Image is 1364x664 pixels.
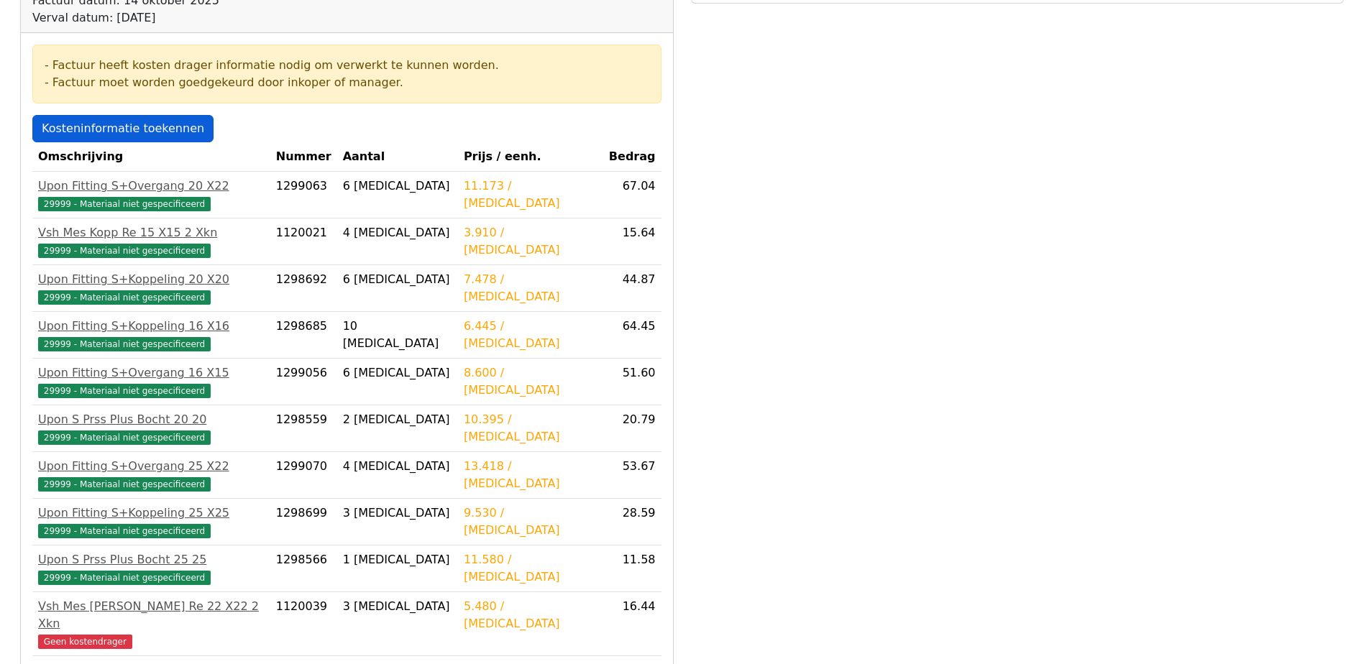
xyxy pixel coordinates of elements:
div: 8.600 / [MEDICAL_DATA] [464,364,598,399]
a: Upon S Prss Plus Bocht 20 2029999 - Materiaal niet gespecificeerd [38,411,265,446]
td: 67.04 [603,172,662,218]
td: 28.59 [603,499,662,545]
span: 29999 - Materiaal niet gespecificeerd [38,337,211,351]
td: 53.67 [603,452,662,499]
div: Upon Fitting S+Koppeling 25 X25 [38,504,265,522]
td: 1298699 [270,499,337,545]
td: 1299056 [270,359,337,405]
th: Nummer [270,142,337,172]
td: 1299070 [270,452,337,499]
td: 16.44 [603,592,662,656]
div: 5.480 / [MEDICAL_DATA] [464,598,598,632]
div: 11.173 / [MEDICAL_DATA] [464,177,598,212]
div: - Factuur heeft kosten drager informatie nodig om verwerkt te kunnen worden. [45,57,649,74]
td: 1298692 [270,265,337,312]
a: Upon Fitting S+Koppeling 20 X2029999 - Materiaal niet gespecificeerd [38,271,265,305]
th: Omschrijving [32,142,270,172]
span: 29999 - Materiaal niet gespecificeerd [38,197,211,211]
div: 3 [MEDICAL_DATA] [343,504,452,522]
div: - Factuur moet worden goedgekeurd door inkoper of manager. [45,74,649,91]
th: Bedrag [603,142,662,172]
td: 1120039 [270,592,337,656]
span: 29999 - Materiaal niet gespecificeerd [38,384,211,398]
td: 51.60 [603,359,662,405]
td: 1298559 [270,405,337,452]
a: Vsh Mes [PERSON_NAME] Re 22 X22 2 XknGeen kostendrager [38,598,265,650]
a: Upon Fitting S+Overgang 16 X1529999 - Materiaal niet gespecificeerd [38,364,265,399]
div: Upon Fitting S+Koppeling 16 X16 [38,318,265,335]
span: 29999 - Materiaal niet gespecificeerd [38,290,211,305]
td: 1299063 [270,172,337,218]
div: 6 [MEDICAL_DATA] [343,177,452,195]
span: 29999 - Materiaal niet gespecificeerd [38,477,211,492]
th: Aantal [337,142,458,172]
span: 29999 - Materiaal niet gespecificeerd [38,524,211,538]
div: 9.530 / [MEDICAL_DATA] [464,504,598,539]
div: 2 [MEDICAL_DATA] [343,411,452,428]
span: 29999 - Materiaal niet gespecificeerd [38,244,211,258]
div: Upon S Prss Plus Bocht 25 25 [38,551,265,568]
a: Upon Fitting S+Overgang 25 X2229999 - Materiaal niet gespecificeerd [38,458,265,492]
a: Kosteninformatie toekennen [32,115,214,142]
a: Upon Fitting S+Koppeling 25 X2529999 - Materiaal niet gespecificeerd [38,504,265,539]
div: 1 [MEDICAL_DATA] [343,551,452,568]
td: 1298566 [270,545,337,592]
div: 10 [MEDICAL_DATA] [343,318,452,352]
div: Upon Fitting S+Overgang 25 X22 [38,458,265,475]
a: Upon S Prss Plus Bocht 25 2529999 - Materiaal niet gespecificeerd [38,551,265,586]
div: 13.418 / [MEDICAL_DATA] [464,458,598,492]
div: 6 [MEDICAL_DATA] [343,271,452,288]
div: Vsh Mes [PERSON_NAME] Re 22 X22 2 Xkn [38,598,265,632]
td: 1298685 [270,312,337,359]
div: 7.478 / [MEDICAL_DATA] [464,271,598,305]
div: Upon Fitting S+Overgang 16 X15 [38,364,265,382]
div: Verval datum: [DATE] [32,9,330,27]
td: 20.79 [603,405,662,452]
div: 6 [MEDICAL_DATA] [343,364,452,382]
td: 11.58 [603,545,662,592]
div: Upon S Prss Plus Bocht 20 20 [38,411,265,428]
div: Upon Fitting S+Overgang 20 X22 [38,177,265,195]
span: 29999 - Materiaal niet gespecificeerd [38,430,211,445]
div: Vsh Mes Kopp Re 15 X15 2 Xkn [38,224,265,241]
a: Upon Fitting S+Koppeling 16 X1629999 - Materiaal niet gespecificeerd [38,318,265,352]
td: 64.45 [603,312,662,359]
div: 3 [MEDICAL_DATA] [343,598,452,615]
th: Prijs / eenh. [458,142,603,172]
div: Upon Fitting S+Koppeling 20 X20 [38,271,265,288]
div: 3.910 / [MEDICAL_DATA] [464,224,598,259]
td: 1120021 [270,218,337,265]
td: 44.87 [603,265,662,312]
span: 29999 - Materiaal niet gespecificeerd [38,571,211,585]
td: 15.64 [603,218,662,265]
a: Vsh Mes Kopp Re 15 X15 2 Xkn29999 - Materiaal niet gespecificeerd [38,224,265,259]
div: 4 [MEDICAL_DATA] [343,458,452,475]
div: 4 [MEDICAL_DATA] [343,224,452,241]
span: Geen kostendrager [38,635,132,649]
div: 10.395 / [MEDICAL_DATA] [464,411,598,446]
a: Upon Fitting S+Overgang 20 X2229999 - Materiaal niet gespecificeerd [38,177,265,212]
div: 6.445 / [MEDICAL_DATA] [464,318,598,352]
div: 11.580 / [MEDICAL_DATA] [464,551,598,586]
